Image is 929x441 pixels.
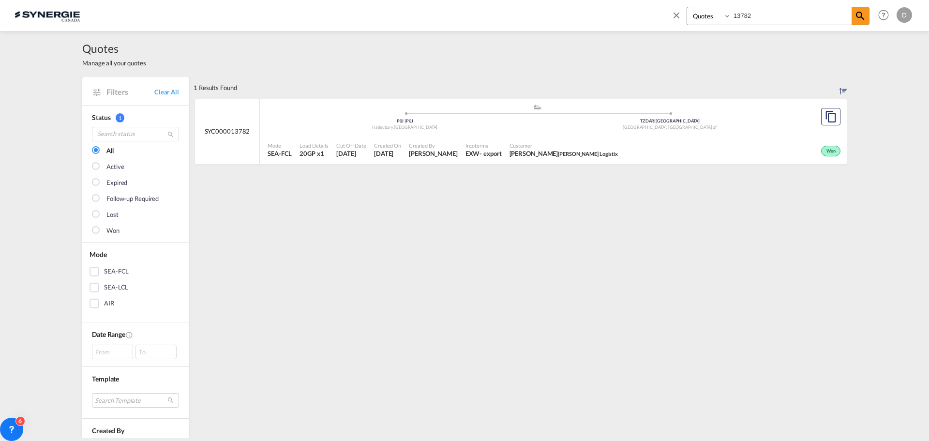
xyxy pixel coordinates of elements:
[875,7,892,23] span: Help
[92,426,124,435] span: Created By
[106,87,154,97] span: Filters
[821,108,840,125] button: Copy Quote
[90,299,181,308] md-checkbox: AIR
[125,331,133,339] md-icon: Created On
[167,131,174,138] md-icon: icon-magnify
[558,151,618,157] span: [PERSON_NAME] Logistix
[300,142,329,149] span: Load Details
[116,113,124,122] span: 1
[393,124,394,130] span: ,
[897,7,912,23] div: D
[731,7,852,24] input: Enter Quotation Number
[405,118,406,123] span: |
[854,10,866,22] md-icon: icon-magnify
[839,77,847,98] div: Sort by: Created On
[104,267,129,276] div: SEA-FCL
[106,178,127,188] div: Expired
[106,162,124,172] div: Active
[106,194,159,204] div: Follow-up Required
[104,283,128,292] div: SEA-LCL
[268,142,292,149] span: Mode
[465,149,480,158] div: EXW
[336,142,366,149] span: Cut Off Date
[875,7,897,24] div: Help
[374,142,401,149] span: Created On
[195,99,847,165] div: SYC000013782 assets/icons/custom/ship-fill.svgassets/icons/custom/roll-o-plane.svgOrigin CanadaDe...
[92,113,179,122] div: Status 1
[194,77,237,98] div: 1 Results Found
[82,41,146,56] span: Quotes
[409,142,458,149] span: Created By
[268,149,292,158] span: SEA-FCL
[92,375,119,383] span: Template
[92,330,125,338] span: Date Range
[406,118,413,123] span: P0J
[90,267,181,276] md-checkbox: SEA-FCL
[104,299,114,308] div: AIR
[821,146,840,156] div: Won
[106,226,120,236] div: Won
[509,142,618,149] span: Customer
[92,127,179,141] input: Search status
[90,250,107,259] span: Mode
[825,111,837,122] md-icon: assets/icons/custom/copyQuote.svg
[372,124,394,130] span: Haileybury
[374,149,401,158] span: 5 Aug 2025
[90,283,181,292] md-checkbox: SEA-LCL
[92,113,110,122] span: Status
[465,149,502,158] div: EXW export
[394,124,437,130] span: [GEOGRAPHIC_DATA]
[532,105,543,109] md-icon: assets/icons/custom/ship-fill.svg
[205,127,250,136] span: SYC000013782
[671,7,687,30] span: icon-close
[479,149,501,158] div: - export
[154,88,179,96] a: Clear All
[397,118,406,123] span: P0J
[409,149,458,158] span: Daniel Dico
[15,4,80,26] img: 1f56c880d42311ef80fc7dca854c8e59.png
[106,210,119,220] div: Lost
[671,10,682,20] md-icon: icon-close
[654,118,656,123] span: |
[135,345,177,359] div: To
[509,149,618,158] span: Rajh Maharaj Awardz Logistix
[336,149,366,158] span: 5 Aug 2025
[300,149,329,158] span: 20GP x 1
[826,148,838,155] span: Won
[465,142,502,149] span: Incoterms
[640,118,700,123] span: TZDAR [GEOGRAPHIC_DATA]
[623,124,717,130] span: [GEOGRAPHIC_DATA], [GEOGRAPHIC_DATA] of
[106,146,114,156] div: All
[852,7,869,25] span: icon-magnify
[92,345,133,359] div: From
[82,59,146,67] span: Manage all your quotes
[92,345,179,359] span: From To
